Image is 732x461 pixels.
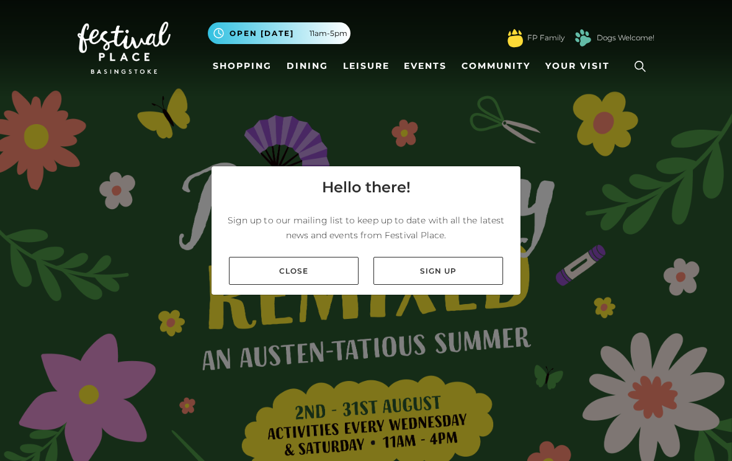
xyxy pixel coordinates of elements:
span: 11am-5pm [310,28,347,39]
a: FP Family [527,32,565,43]
a: Your Visit [540,55,621,78]
h4: Hello there! [322,176,411,199]
p: Sign up to our mailing list to keep up to date with all the latest news and events from Festival ... [221,213,511,243]
button: Open [DATE] 11am-5pm [208,22,350,44]
a: Dining [282,55,333,78]
a: Community [457,55,535,78]
a: Dogs Welcome! [597,32,654,43]
img: Festival Place Logo [78,22,171,74]
a: Close [229,257,359,285]
span: Open [DATE] [230,28,294,39]
a: Events [399,55,452,78]
a: Sign up [373,257,503,285]
a: Shopping [208,55,277,78]
a: Leisure [338,55,395,78]
span: Your Visit [545,60,610,73]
